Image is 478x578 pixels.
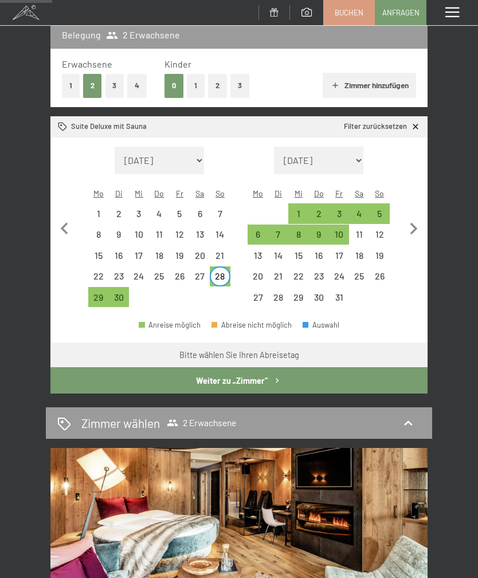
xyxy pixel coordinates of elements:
button: Vorheriger Monat [53,147,77,308]
div: Abreise nicht möglich [88,245,108,265]
div: 18 [150,251,168,269]
div: 22 [89,272,107,289]
div: Abreise nicht möglich [329,287,349,307]
button: Zimmer hinzufügen [323,73,416,98]
div: Suite Deluxe mit Sauna [58,121,147,132]
div: Wed Oct 08 2025 [288,225,308,245]
button: 1 [62,74,80,97]
div: 22 [289,272,307,289]
div: Wed Oct 15 2025 [288,245,308,265]
div: Fri Oct 03 2025 [329,203,349,223]
div: Mon Sep 22 2025 [88,266,108,286]
div: 29 [289,293,307,310]
div: Sat Oct 04 2025 [349,203,369,223]
abbr: Montag [253,188,263,198]
div: 21 [269,272,287,289]
div: 8 [289,230,307,247]
button: 3 [105,74,124,97]
div: Bitte wählen Sie Ihren Abreisetag [179,349,299,361]
div: Wed Sep 03 2025 [129,203,149,223]
div: 7 [269,230,287,247]
div: Abreise nicht möglich [108,225,128,245]
div: 1 [89,209,107,227]
div: Abreise nicht möglich [349,245,369,265]
div: Abreise nicht möglich [210,225,230,245]
abbr: Dienstag [275,188,282,198]
div: Abreise möglich [329,203,349,223]
abbr: Donnerstag [314,188,324,198]
div: 28 [269,293,287,310]
div: 25 [350,272,368,289]
button: Nächster Monat [402,147,426,308]
div: Mon Oct 27 2025 [248,287,268,307]
div: Abreise nicht möglich [288,266,308,286]
div: Abreise möglich [210,266,230,286]
button: 2 [83,74,102,97]
div: Tue Sep 16 2025 [108,245,128,265]
div: 16 [109,251,127,269]
div: 27 [191,272,209,289]
div: Abreise nicht möglich [129,225,149,245]
div: 14 [211,230,229,247]
div: Tue Sep 30 2025 [108,287,128,307]
a: Buchen [324,1,374,25]
div: Abreise nicht möglich [170,203,190,223]
div: 30 [109,293,127,310]
div: 9 [109,230,127,247]
abbr: Freitag [176,188,183,198]
div: Sat Oct 25 2025 [349,266,369,286]
div: Thu Sep 04 2025 [149,203,169,223]
div: 25 [150,272,168,289]
div: Abreise nicht möglich [88,225,108,245]
div: Abreise nicht möglich [149,245,169,265]
div: 6 [249,230,267,247]
div: Tue Oct 14 2025 [268,245,288,265]
span: Erwachsene [62,58,112,69]
div: 7 [211,209,229,227]
div: Sun Sep 14 2025 [210,225,230,245]
div: 29 [89,293,107,310]
button: 0 [164,74,183,97]
h3: Belegung [62,29,101,41]
div: Sun Oct 12 2025 [370,225,390,245]
div: Abreise nicht möglich [149,266,169,286]
div: Abreise nicht möglich [190,245,210,265]
div: 24 [130,272,148,289]
div: 1 [289,209,307,227]
div: 26 [371,272,389,289]
div: Wed Sep 24 2025 [129,266,149,286]
div: Abreise möglich [268,225,288,245]
div: Abreise nicht möglich [349,225,369,245]
div: Abreise nicht möglich [108,203,128,223]
div: 4 [350,209,368,227]
div: Abreise nicht möglich [288,287,308,307]
div: Abreise nicht möglich [370,245,390,265]
abbr: Samstag [195,188,204,198]
div: Mon Sep 01 2025 [88,203,108,223]
div: 11 [150,230,168,247]
span: Buchen [335,7,363,18]
div: 2 [309,209,327,227]
div: Abreise nicht möglich [129,245,149,265]
div: Abreise möglich [329,225,349,245]
div: Fri Sep 05 2025 [170,203,190,223]
div: Mon Oct 13 2025 [248,245,268,265]
div: Wed Sep 10 2025 [129,225,149,245]
div: Fri Sep 19 2025 [170,245,190,265]
div: Fri Oct 10 2025 [329,225,349,245]
div: Abreise möglich [88,287,108,307]
div: Wed Oct 29 2025 [288,287,308,307]
div: Sat Oct 18 2025 [349,245,369,265]
div: Abreise nicht möglich [248,266,268,286]
div: Abreise nicht möglich [88,266,108,286]
div: Mon Sep 15 2025 [88,245,108,265]
div: Abreise nicht möglich [108,245,128,265]
div: Thu Oct 02 2025 [308,203,328,223]
div: 5 [371,209,389,227]
div: Sat Oct 11 2025 [349,225,369,245]
div: 14 [269,251,287,269]
div: 10 [330,230,348,247]
div: Abreise nicht möglich [268,266,288,286]
button: 4 [127,74,147,97]
abbr: Samstag [355,188,363,198]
